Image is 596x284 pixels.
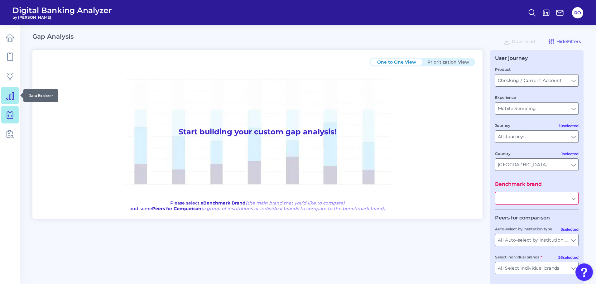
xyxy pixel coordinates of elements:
[495,67,511,72] label: Product
[495,255,542,259] label: Select individual brands
[130,200,385,211] p: Please select a and some
[12,15,112,20] span: by [PERSON_NAME]
[495,227,552,231] label: Auto-select by institution type
[556,39,581,44] span: Hide Filters
[495,151,511,156] label: Country
[495,215,550,221] legend: Peers for comparison
[152,206,201,211] b: Peers for Comparison
[495,95,516,100] label: Experience
[422,59,474,65] button: Prioritization View
[32,33,74,40] h2: Gap Analysis
[12,6,112,15] span: Digital Banking Analyzer
[545,36,584,46] button: HideFilters
[201,206,385,211] span: (a group of institutions or individual brands to compare to the benchmark brand)
[246,200,345,206] span: (the main brand that you’d like to compare)
[23,89,58,102] div: Data Explorer
[40,66,475,198] h1: Start building your custom gap analysis!
[572,7,583,18] button: RO
[501,36,538,46] button: Download
[495,55,528,61] div: User journey
[495,181,542,187] legend: Benchmark brand
[575,263,593,281] button: Open Resource Center
[495,123,510,128] label: Journey
[203,200,246,206] b: Benchmark Brand
[512,39,535,44] span: Download
[371,59,422,65] button: One to One View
